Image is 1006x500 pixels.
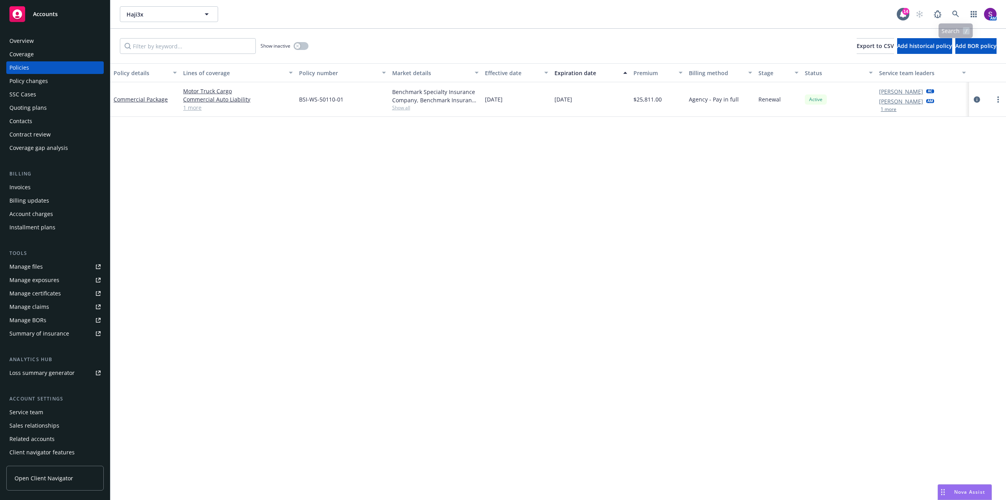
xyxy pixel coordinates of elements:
[114,69,168,77] div: Policy details
[897,42,952,50] span: Add historical policy
[392,104,479,111] span: Show all
[6,88,104,101] a: SSC Cases
[6,35,104,47] a: Overview
[9,48,34,61] div: Coverage
[6,75,104,87] a: Policy changes
[9,128,51,141] div: Contract review
[485,95,503,103] span: [DATE]
[9,314,46,327] div: Manage BORs
[9,274,59,286] div: Manage exposures
[972,95,982,104] a: circleInformation
[984,8,997,20] img: photo
[6,327,104,340] a: Summary of insurance
[876,63,969,82] button: Service team leaders
[758,95,781,103] span: Renewal
[6,181,104,194] a: Invoices
[9,181,31,194] div: Invoices
[879,87,923,96] a: [PERSON_NAME]
[6,419,104,432] a: Sales relationships
[9,367,75,379] div: Loss summary generator
[857,38,894,54] button: Export to CSV
[630,63,686,82] button: Premium
[6,314,104,327] a: Manage BORs
[758,69,790,77] div: Stage
[183,95,293,103] a: Commercial Auto Liability
[9,194,49,207] div: Billing updates
[392,69,470,77] div: Market details
[299,95,343,103] span: BSI-WS-50110-01
[6,48,104,61] a: Coverage
[183,103,293,112] a: 1 more
[6,249,104,257] div: Tools
[9,221,55,234] div: Installment plans
[954,489,985,495] span: Nova Assist
[9,115,32,127] div: Contacts
[127,10,195,18] span: Haji3x
[6,433,104,445] a: Related accounts
[633,95,662,103] span: $25,811.00
[9,419,59,432] div: Sales relationships
[6,128,104,141] a: Contract review
[948,6,964,22] a: Search
[805,69,864,77] div: Status
[120,38,256,54] input: Filter by keyword...
[551,63,630,82] button: Expiration date
[180,63,296,82] button: Lines of coverage
[930,6,945,22] a: Report a Bug
[6,356,104,363] div: Analytics hub
[808,96,824,103] span: Active
[554,69,619,77] div: Expiration date
[955,42,997,50] span: Add BOR policy
[6,301,104,313] a: Manage claims
[6,260,104,273] a: Manage files
[9,101,47,114] div: Quoting plans
[9,327,69,340] div: Summary of insurance
[183,69,284,77] div: Lines of coverage
[9,406,43,419] div: Service team
[881,107,896,112] button: 1 more
[6,367,104,379] a: Loss summary generator
[15,474,73,482] span: Open Client Navigator
[114,96,168,103] a: Commercial Package
[897,38,952,54] button: Add historical policy
[633,69,674,77] div: Premium
[6,208,104,220] a: Account charges
[183,87,293,95] a: Motor Truck Cargo
[6,274,104,286] a: Manage exposures
[389,63,482,82] button: Market details
[296,63,389,82] button: Policy number
[9,75,48,87] div: Policy changes
[110,63,180,82] button: Policy details
[755,63,802,82] button: Stage
[33,11,58,17] span: Accounts
[9,433,55,445] div: Related accounts
[6,101,104,114] a: Quoting plans
[9,260,43,273] div: Manage files
[686,63,755,82] button: Billing method
[482,63,551,82] button: Effective date
[993,95,1003,104] a: more
[689,95,739,103] span: Agency - Pay in full
[554,95,572,103] span: [DATE]
[9,208,53,220] div: Account charges
[879,69,957,77] div: Service team leaders
[485,69,540,77] div: Effective date
[9,35,34,47] div: Overview
[689,69,743,77] div: Billing method
[6,446,104,459] a: Client navigator features
[9,287,61,300] div: Manage certificates
[9,446,75,459] div: Client navigator features
[6,395,104,403] div: Account settings
[6,142,104,154] a: Coverage gap analysis
[857,42,894,50] span: Export to CSV
[902,8,909,15] div: 14
[802,63,876,82] button: Status
[299,69,377,77] div: Policy number
[6,406,104,419] a: Service team
[120,6,218,22] button: Haji3x
[6,115,104,127] a: Contacts
[6,3,104,25] a: Accounts
[261,42,290,49] span: Show inactive
[912,6,927,22] a: Start snowing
